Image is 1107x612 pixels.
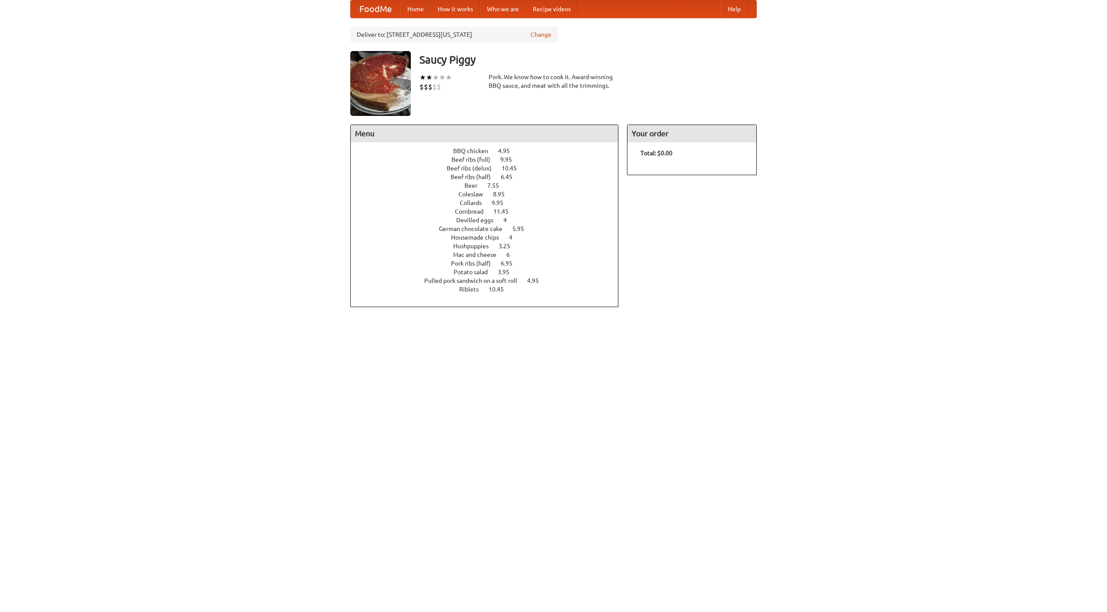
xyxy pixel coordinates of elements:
a: Mac and cheese 6 [453,251,526,258]
span: 4.95 [498,147,518,154]
a: BBQ chicken 4.95 [453,147,526,154]
span: Collards [460,199,490,206]
a: Beer 7.55 [464,182,515,189]
a: Riblets 10.45 [459,286,520,293]
span: Cornbread [455,208,492,215]
span: Beer [464,182,486,189]
a: How it works [431,0,480,18]
span: Riblets [459,286,487,293]
span: Beef ribs (full) [451,156,499,163]
h4: Your order [627,125,756,142]
li: $ [428,82,432,92]
span: 6 [506,251,518,258]
a: Devilled eggs 4 [456,217,523,224]
a: Change [531,30,551,39]
a: Coleslaw 8.95 [458,191,521,198]
span: 9.95 [492,199,512,206]
span: Potato salad [454,269,496,276]
div: Pork. We know how to cook it. Award-winning BBQ sauce, and meat with all the trimmings. [489,73,618,90]
span: Coleslaw [458,191,492,198]
a: FoodMe [351,0,400,18]
span: Devilled eggs [456,217,502,224]
span: 6.45 [501,173,521,180]
span: 10.45 [502,165,525,172]
div: Deliver to: [STREET_ADDRESS][US_STATE] [350,27,558,42]
h4: Menu [351,125,618,142]
span: 4 [503,217,515,224]
a: Collards 9.95 [460,199,519,206]
span: Pork ribs (half) [451,260,499,267]
a: Beef ribs (delux) 10.45 [447,165,533,172]
span: 8.95 [493,191,513,198]
li: ★ [432,73,439,82]
span: 4.95 [527,277,547,284]
li: $ [419,82,424,92]
span: Beef ribs (half) [451,173,499,180]
span: Hushpuppies [453,243,497,250]
span: 5.95 [512,225,533,232]
a: Hushpuppies 3.25 [453,243,526,250]
span: 4 [509,234,521,241]
span: 7.55 [487,182,508,189]
li: $ [424,82,428,92]
span: 10.45 [489,286,512,293]
span: German chocolate cake [439,225,511,232]
li: ★ [426,73,432,82]
a: Pulled pork sandwich on a soft roll 4.95 [424,277,555,284]
h3: Saucy Piggy [419,51,757,68]
span: BBQ chicken [453,147,497,154]
span: 11.45 [493,208,517,215]
a: Potato salad 3.95 [454,269,525,276]
span: 3.95 [498,269,518,276]
a: Help [721,0,748,18]
span: Housemade chips [451,234,508,241]
li: ★ [439,73,445,82]
a: Home [400,0,431,18]
li: ★ [445,73,452,82]
a: Housemade chips 4 [451,234,528,241]
a: Cornbread 11.45 [455,208,525,215]
a: Who we are [480,0,526,18]
b: Total: $0.00 [640,150,672,157]
a: Beef ribs (full) 9.95 [451,156,528,163]
a: Pork ribs (half) 6.95 [451,260,528,267]
span: Beef ribs (delux) [447,165,500,172]
span: 3.25 [499,243,519,250]
li: $ [432,82,437,92]
span: Pulled pork sandwich on a soft roll [424,277,526,284]
a: Beef ribs (half) 6.45 [451,173,528,180]
span: 6.95 [501,260,521,267]
span: 9.95 [500,156,521,163]
a: German chocolate cake 5.95 [439,225,540,232]
img: angular.jpg [350,51,411,116]
span: Mac and cheese [453,251,505,258]
a: Recipe videos [526,0,578,18]
li: ★ [419,73,426,82]
li: $ [437,82,441,92]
